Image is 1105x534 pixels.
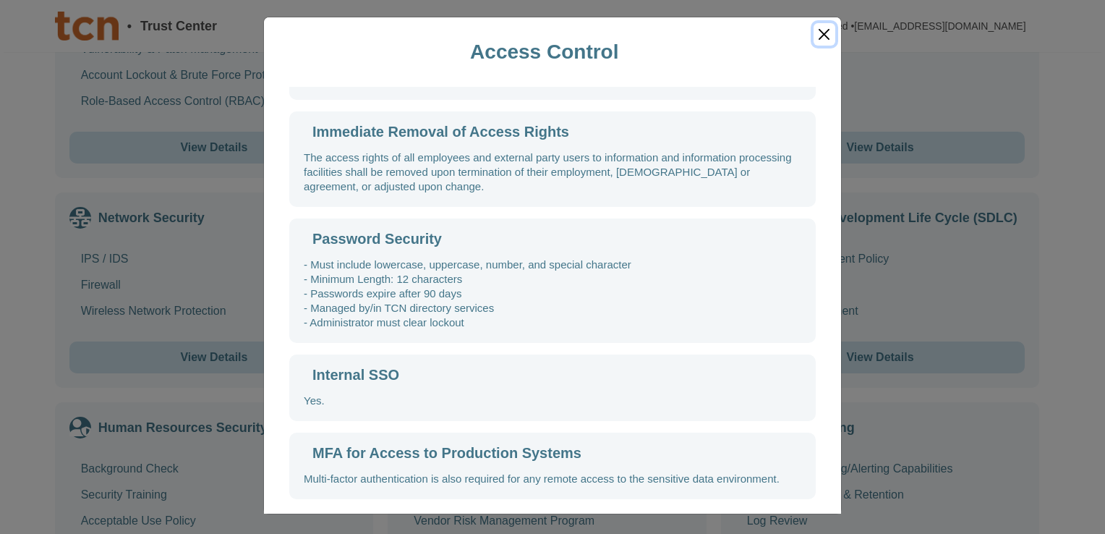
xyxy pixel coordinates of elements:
[304,258,631,330] div: - Must include lowercase, uppercase, number, and special character - Minimum Length: 12 character...
[304,151,801,194] div: The access rights of all employees and external party users to information and information proces...
[312,446,581,460] div: MFA for Access to Production Systems
[304,394,325,408] div: Yes.
[312,124,569,139] div: Immediate Removal of Access Rights
[470,42,618,62] div: Access Control
[814,23,835,46] button: Close
[312,232,442,246] div: Password Security
[304,472,780,486] div: Multi-factor authentication is also required for any remote access to the sensitive data environm...
[312,368,399,382] div: Internal SSO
